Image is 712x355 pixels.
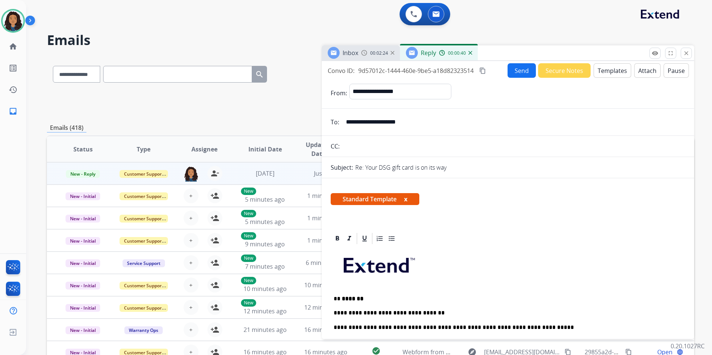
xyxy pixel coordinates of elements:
[448,50,466,56] span: 00:00:40
[3,10,23,31] img: avatar
[184,166,198,182] img: agent-avatar
[307,236,344,244] span: 1 minute ago
[302,140,335,158] span: Updated Date
[343,49,358,57] span: Inbox
[189,281,193,290] span: +
[120,170,168,178] span: Customer Support
[210,236,219,245] mat-icon: person_add
[328,66,355,75] p: Convo ID:
[304,303,347,311] span: 12 minutes ago
[184,233,198,248] button: +
[538,63,591,78] button: Secure Notes
[47,123,86,132] p: Emails (418)
[344,233,355,244] div: Italic
[331,118,339,127] p: To:
[210,325,219,334] mat-icon: person_add
[245,262,285,271] span: 7 minutes ago
[66,237,100,245] span: New - Initial
[248,145,282,154] span: Initial Date
[304,281,347,289] span: 10 minutes ago
[244,285,287,293] span: 10 minutes ago
[66,326,100,334] span: New - Initial
[404,195,407,204] button: x
[210,281,219,290] mat-icon: person_add
[47,33,694,48] h2: Emails
[189,214,193,223] span: +
[306,259,346,267] span: 6 minutes ago
[374,233,385,244] div: Ordered List
[123,259,165,267] span: Service Support
[652,50,658,57] mat-icon: remove_red_eye
[9,64,18,73] mat-icon: list_alt
[331,193,419,205] span: Standard Template
[307,192,344,200] span: 1 minute ago
[386,233,397,244] div: Bullet List
[421,49,436,57] span: Reply
[331,163,353,172] p: Subject:
[66,304,100,312] span: New - Initial
[664,63,689,78] button: Pause
[256,169,274,177] span: [DATE]
[9,42,18,51] mat-icon: home
[184,188,198,203] button: +
[241,232,256,240] p: New
[66,282,100,290] span: New - Initial
[667,50,674,57] mat-icon: fullscreen
[241,255,256,262] p: New
[66,259,100,267] span: New - Initial
[9,107,18,116] mat-icon: inbox
[241,188,256,195] p: New
[671,342,705,351] p: 0.20.1027RC
[508,63,536,78] button: Send
[241,210,256,217] p: New
[184,255,198,270] button: +
[184,322,198,337] button: +
[66,215,100,223] span: New - Initial
[241,299,256,307] p: New
[210,214,219,223] mat-icon: person_add
[191,145,217,154] span: Assignee
[210,303,219,312] mat-icon: person_add
[359,233,370,244] div: Underline
[210,191,219,200] mat-icon: person_add
[66,192,100,200] span: New - Initial
[120,215,168,223] span: Customer Support
[314,169,338,177] span: Just now
[189,258,193,267] span: +
[479,67,486,74] mat-icon: content_copy
[120,304,168,312] span: Customer Support
[73,145,93,154] span: Status
[331,89,347,97] p: From:
[245,218,285,226] span: 5 minutes ago
[241,277,256,284] p: New
[210,258,219,267] mat-icon: person_add
[634,63,661,78] button: Attach
[66,170,100,178] span: New - Reply
[594,63,631,78] button: Templates
[358,67,474,75] span: 9d57012c-1444-460e-9be5-a18d82323514
[245,195,285,204] span: 5 minutes ago
[189,191,193,200] span: +
[120,282,168,290] span: Customer Support
[189,303,193,312] span: +
[184,300,198,315] button: +
[304,326,347,334] span: 16 minutes ago
[9,85,18,94] mat-icon: history
[184,278,198,292] button: +
[331,142,340,151] p: CC:
[244,307,287,315] span: 12 minutes ago
[683,50,690,57] mat-icon: close
[189,236,193,245] span: +
[124,326,163,334] span: Warranty Ops
[189,325,193,334] span: +
[184,211,198,226] button: +
[245,240,285,248] span: 9 minutes ago
[255,70,264,79] mat-icon: search
[137,145,150,154] span: Type
[210,169,219,178] mat-icon: person_remove
[244,326,287,334] span: 21 minutes ago
[120,237,168,245] span: Customer Support
[307,214,344,222] span: 1 minute ago
[120,192,168,200] span: Customer Support
[332,233,343,244] div: Bold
